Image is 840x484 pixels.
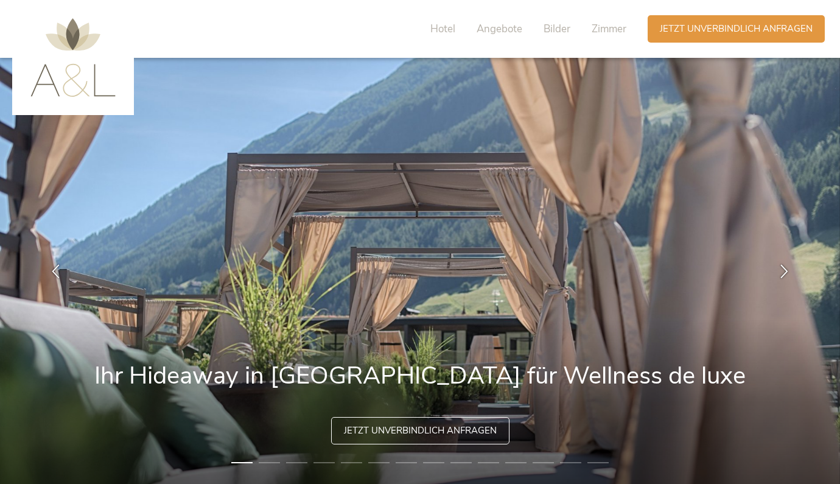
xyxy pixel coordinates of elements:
[544,22,570,36] span: Bilder
[592,22,626,36] span: Zimmer
[477,22,522,36] span: Angebote
[30,18,116,97] img: AMONTI & LUNARIS Wellnessresort
[430,22,455,36] span: Hotel
[344,424,497,437] span: Jetzt unverbindlich anfragen
[660,23,813,35] span: Jetzt unverbindlich anfragen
